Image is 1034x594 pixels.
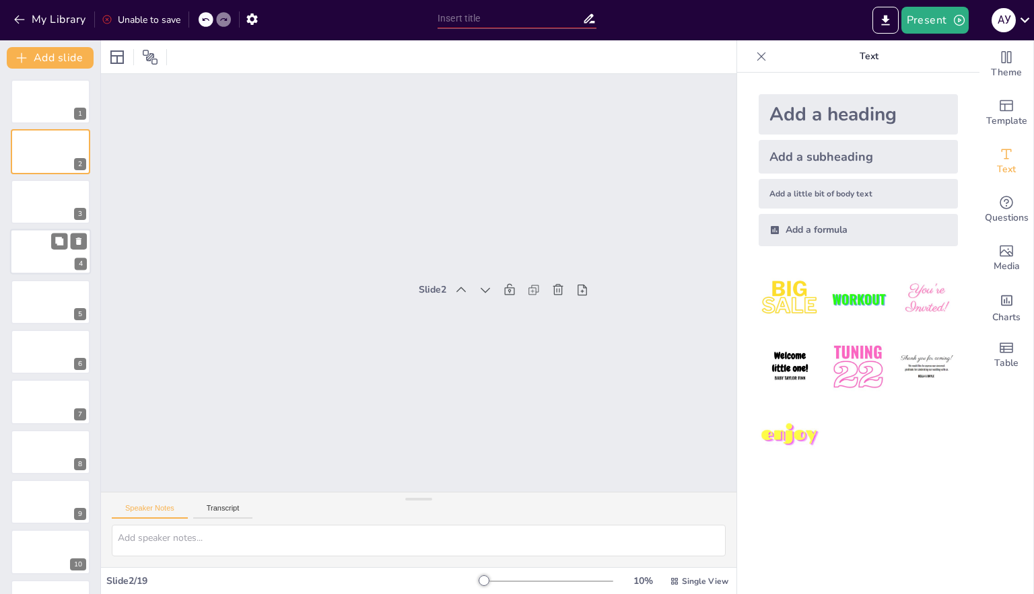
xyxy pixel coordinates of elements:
[895,268,958,330] img: 3.jpeg
[193,504,253,519] button: Transcript
[992,7,1016,34] button: а у
[979,89,1033,137] div: Add ready made slides
[992,310,1021,325] span: Charts
[997,162,1016,177] span: Text
[75,258,87,270] div: 4
[994,356,1019,371] span: Table
[759,94,958,135] div: Add a heading
[901,7,969,34] button: Present
[827,336,889,398] img: 5.jpeg
[11,480,90,524] div: 9
[142,49,158,65] span: Position
[627,574,659,587] div: 10 %
[986,114,1027,128] span: Template
[872,7,899,34] button: Export to PowerPoint
[11,529,90,574] div: 10
[106,574,484,587] div: Slide 2 / 19
[74,458,86,470] div: 8
[71,233,87,250] button: Delete Slide
[10,229,91,274] div: 4
[985,211,1029,225] span: Questions
[10,9,92,30] button: My Library
[11,280,90,324] div: 5
[979,283,1033,331] div: Add charts and graphs
[51,233,67,250] button: Duplicate Slide
[74,108,86,120] div: 1
[979,40,1033,89] div: Change the overall theme
[895,336,958,398] img: 6.jpeg
[7,47,94,69] button: Add slide
[74,208,86,220] div: 3
[11,79,90,124] div: 1
[74,158,86,170] div: 2
[419,283,446,296] div: Slide 2
[70,558,86,570] div: 10
[682,576,728,587] span: Single View
[11,430,90,474] div: 8
[979,234,1033,283] div: Add images, graphics, shapes or video
[979,186,1033,234] div: Get real-time input from your audience
[74,508,86,520] div: 9
[102,13,180,26] div: Unable to save
[992,8,1016,32] div: а у
[827,268,889,330] img: 2.jpeg
[106,46,128,68] div: Layout
[979,137,1033,186] div: Add text boxes
[11,379,90,424] div: 7
[991,65,1022,80] span: Theme
[11,129,90,174] div: 2
[994,259,1020,274] span: Media
[74,408,86,420] div: 7
[759,336,821,398] img: 4.jpeg
[438,9,582,28] input: Insert title
[74,308,86,320] div: 5
[74,358,86,370] div: 6
[772,40,966,73] p: Text
[11,330,90,374] div: 6
[759,179,958,209] div: Add a little bit of body text
[759,268,821,330] img: 1.jpeg
[759,140,958,174] div: Add a subheading
[11,180,90,224] div: 3
[759,404,821,467] img: 7.jpeg
[759,214,958,246] div: Add a formula
[112,504,188,519] button: Speaker Notes
[979,331,1033,379] div: Add a table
